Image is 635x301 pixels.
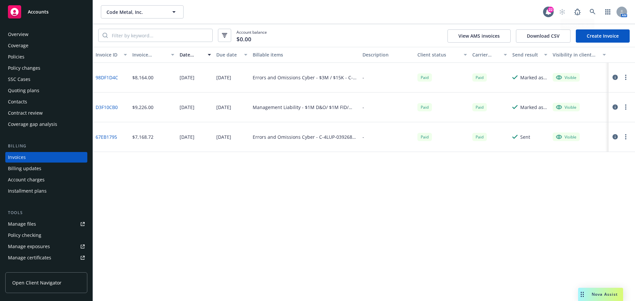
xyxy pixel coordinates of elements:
[180,74,194,81] div: [DATE]
[550,47,609,63] button: Visibility in client dash
[578,288,586,301] div: Drag to move
[5,163,87,174] a: Billing updates
[8,52,24,62] div: Policies
[578,288,623,301] button: Nova Assist
[5,52,87,62] a: Policies
[5,143,87,149] div: Billing
[236,29,267,42] span: Account balance
[96,51,120,58] div: Invoice ID
[556,74,576,80] div: Visible
[5,219,87,229] a: Manage files
[415,47,470,63] button: Client status
[28,9,49,15] span: Accounts
[96,104,118,111] a: D3F10CB0
[5,108,87,118] a: Contract review
[472,73,487,82] div: Paid
[253,74,357,81] div: Errors and Omissions Cyber - $3M / $15K - C-4LUP-039268-CYBER-2025
[253,51,357,58] div: Billable items
[214,47,250,63] button: Due date
[520,133,530,140] div: Sent
[180,104,194,111] div: [DATE]
[472,133,487,141] div: Paid
[106,9,164,16] span: Code Metal, Inc.
[360,47,415,63] button: Description
[362,51,412,58] div: Description
[601,5,614,19] a: Switch app
[8,219,36,229] div: Manage files
[130,47,177,63] button: Invoice amount
[5,264,87,274] a: Manage claims
[216,51,240,58] div: Due date
[96,133,117,140] a: 67EB1795
[5,186,87,196] a: Installment plans
[132,133,153,140] div: $7,168.72
[417,103,432,111] div: Paid
[5,152,87,163] a: Invoices
[548,7,554,13] div: 22
[8,186,47,196] div: Installment plans
[5,209,87,216] div: Tools
[472,103,487,111] div: Paid
[8,174,45,185] div: Account charges
[520,104,547,111] div: Marked as sent
[5,252,87,263] a: Manage certificates
[571,5,584,19] a: Report a Bug
[132,51,167,58] div: Invoice amount
[253,104,357,111] div: Management Liability - $1M D&O/ $1M FID/ $1M Crime - J06850133
[8,74,30,85] div: SSC Cases
[586,5,599,19] a: Search
[5,85,87,96] a: Quoting plans
[556,134,576,140] div: Visible
[253,133,357,140] div: Errors and Omissions Cyber - C-4LUP-039268-CYBER-2024
[177,47,214,63] button: Date issued
[362,133,364,140] div: -
[556,104,576,110] div: Visible
[8,264,41,274] div: Manage claims
[8,252,51,263] div: Manage certificates
[470,47,510,63] button: Carrier status
[180,133,194,140] div: [DATE]
[5,74,87,85] a: SSC Cases
[5,96,87,107] a: Contacts
[180,51,204,58] div: Date issued
[576,29,630,43] a: Create Invoice
[516,29,571,43] button: Download CSV
[132,104,153,111] div: $9,226.00
[520,74,547,81] div: Marked as sent
[5,230,87,241] a: Policy checking
[8,96,27,107] div: Contacts
[236,35,251,44] span: $0.00
[216,74,231,81] div: [DATE]
[417,73,432,82] div: Paid
[5,241,87,252] a: Manage exposures
[362,74,364,81] div: -
[556,5,569,19] a: Start snowing
[216,133,231,140] div: [DATE]
[8,29,28,40] div: Overview
[103,33,108,38] svg: Search
[5,40,87,51] a: Coverage
[5,174,87,185] a: Account charges
[8,230,41,241] div: Policy checking
[5,29,87,40] a: Overview
[5,119,87,130] a: Coverage gap analysis
[417,133,432,141] div: Paid
[93,47,130,63] button: Invoice ID
[5,63,87,73] a: Policy changes
[101,5,184,19] button: Code Metal, Inc.
[8,63,40,73] div: Policy changes
[12,279,62,286] span: Open Client Navigator
[510,47,550,63] button: Send result
[447,29,511,43] button: View AMS invoices
[8,40,28,51] div: Coverage
[362,104,364,111] div: -
[8,119,57,130] div: Coverage gap analysis
[417,51,460,58] div: Client status
[8,163,41,174] div: Billing updates
[216,104,231,111] div: [DATE]
[108,29,212,42] input: Filter by keyword...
